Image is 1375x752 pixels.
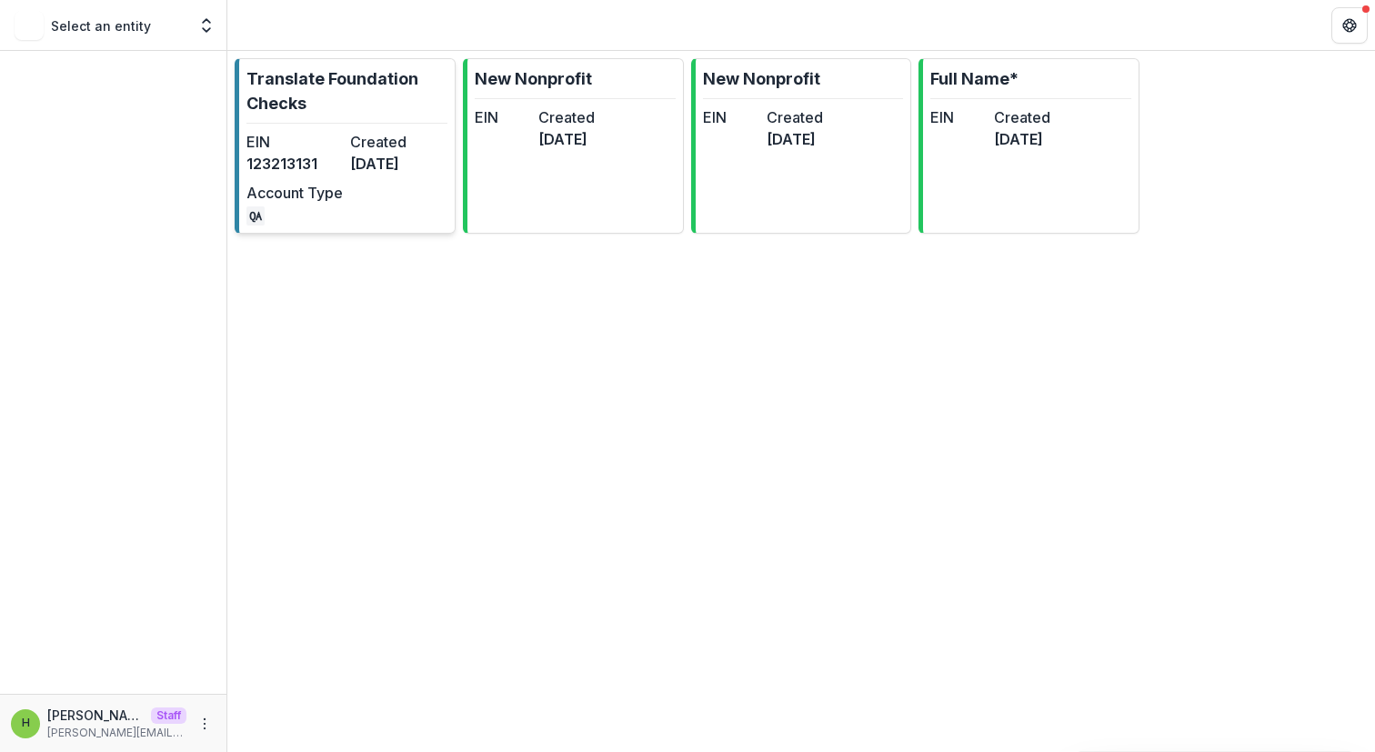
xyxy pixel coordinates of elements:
p: New Nonprofit [475,66,592,91]
a: Translate Foundation ChecksEIN123213131Created[DATE]Account TypeQA [235,58,456,234]
dt: Created [767,106,823,128]
dt: EIN [703,106,759,128]
img: Select an entity [15,11,44,40]
a: New NonprofitEINCreated[DATE] [463,58,684,234]
dd: [DATE] [350,153,447,175]
dd: 123213131 [246,153,343,175]
p: [PERSON_NAME][EMAIL_ADDRESS][DOMAIN_NAME] [47,725,186,741]
dt: Created [538,106,595,128]
dd: [DATE] [767,128,823,150]
a: Full Name*EINCreated[DATE] [918,58,1139,234]
p: Select an entity [51,16,151,35]
button: Get Help [1331,7,1368,44]
dt: Created [350,131,447,153]
dt: EIN [930,106,987,128]
code: QA [246,206,265,226]
p: [PERSON_NAME] [47,706,144,725]
button: More [194,713,216,735]
dt: Account Type [246,182,343,204]
p: Full Name* [930,66,1019,91]
p: Translate Foundation Checks [246,66,447,115]
dd: [DATE] [994,128,1050,150]
dt: EIN [246,131,343,153]
dt: EIN [475,106,531,128]
dt: Created [994,106,1050,128]
dd: [DATE] [538,128,595,150]
div: Himanshu [22,717,30,729]
p: Staff [151,707,186,724]
a: New NonprofitEINCreated[DATE] [691,58,912,234]
button: Open entity switcher [194,7,219,44]
p: New Nonprofit [703,66,820,91]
